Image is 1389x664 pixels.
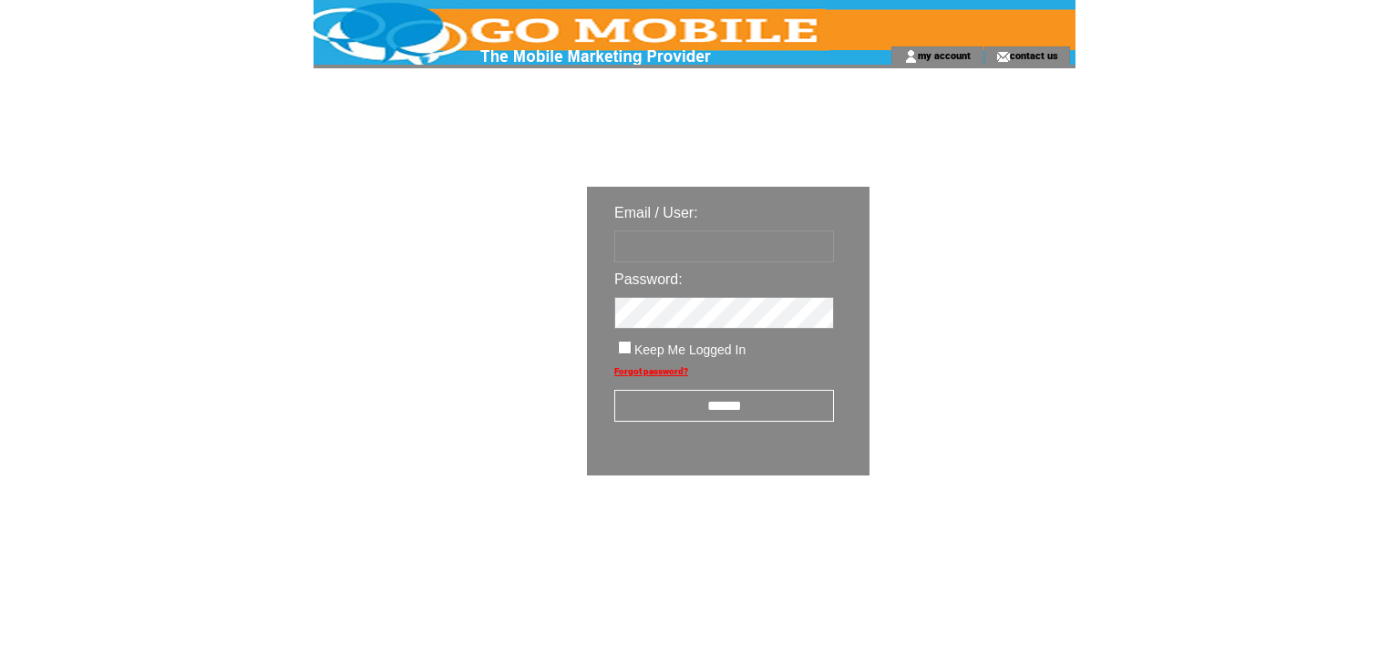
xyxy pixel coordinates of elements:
[614,271,683,287] span: Password:
[1010,49,1058,61] a: contact us
[614,366,688,376] a: Forgot password?
[904,49,918,64] img: account_icon.gif
[996,49,1010,64] img: contact_us_icon.gif
[918,49,971,61] a: my account
[922,521,1013,544] img: transparent.png
[634,342,746,357] span: Keep Me Logged In
[614,205,698,220] span: Email / User:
